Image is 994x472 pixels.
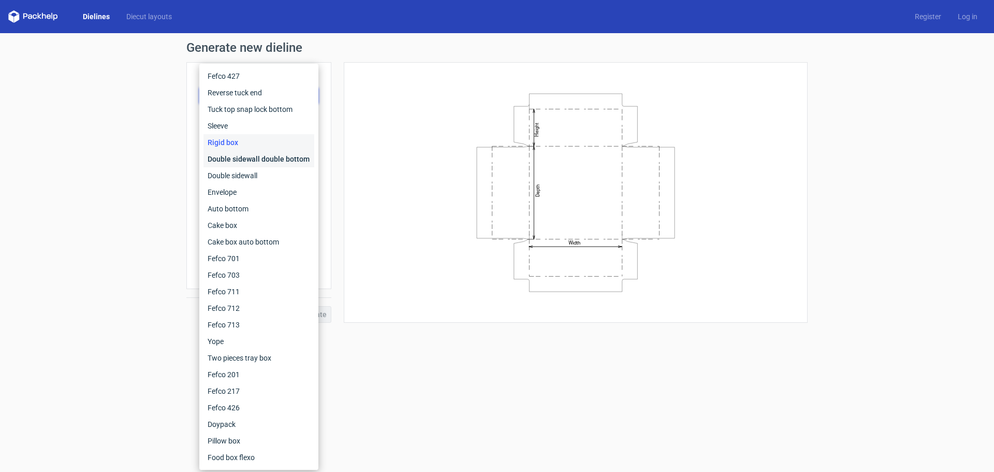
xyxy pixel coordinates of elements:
[203,416,314,433] div: Doypack
[203,184,314,201] div: Envelope
[203,101,314,118] div: Tuck top snap lock bottom
[203,333,314,350] div: Yope
[907,11,949,22] a: Register
[203,250,314,267] div: Fefco 701
[186,41,808,54] h1: Generate new dieline
[203,383,314,399] div: Fefco 217
[203,300,314,317] div: Fefco 712
[203,317,314,333] div: Fefco 713
[203,283,314,300] div: Fefco 711
[949,11,986,22] a: Log in
[203,167,314,184] div: Double sidewall
[203,366,314,383] div: Fefco 201
[203,267,314,283] div: Fefco 703
[203,449,314,466] div: Food box flexo
[535,184,540,196] text: Depth
[203,399,314,416] div: Fefco 426
[203,433,314,449] div: Pillow box
[118,11,180,22] a: Diecut layouts
[203,68,314,84] div: Fefco 427
[203,217,314,234] div: Cake box
[568,240,580,246] text: Width
[203,118,314,134] div: Sleeve
[203,151,314,167] div: Double sidewall double bottom
[75,11,118,22] a: Dielines
[203,350,314,366] div: Two pieces tray box
[203,201,314,217] div: Auto bottom
[203,234,314,250] div: Cake box auto bottom
[203,134,314,151] div: Rigid box
[203,84,314,101] div: Reverse tuck end
[534,122,539,136] text: Height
